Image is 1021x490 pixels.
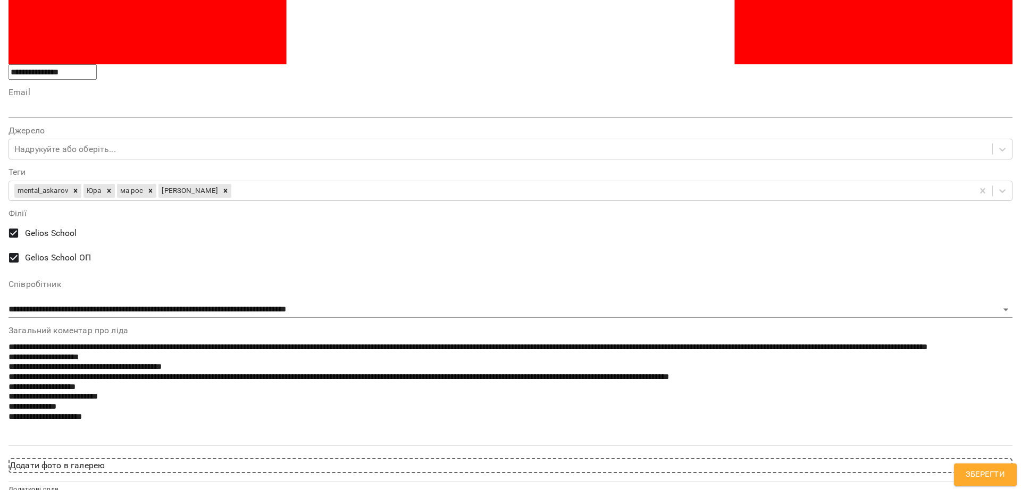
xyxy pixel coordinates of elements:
[117,184,145,198] div: ма рос
[966,468,1005,481] span: Зберегти
[9,326,1012,335] label: Загальний коментар про ліда
[9,458,1012,473] div: Додати фото в галерею
[25,227,77,240] span: Gelios School
[9,88,1012,97] label: Email
[9,209,1012,218] label: Філії
[25,251,91,264] span: Gelios School ОП
[14,184,70,198] div: mental_askarov
[158,184,220,198] div: [PERSON_NAME]
[9,126,1012,135] label: Джерело
[83,184,103,198] div: Юра
[14,143,116,156] div: Надрукуйте або оберіть...
[954,463,1017,486] button: Зберегти
[9,168,1012,176] label: Теги
[9,280,1012,289] label: Співробітник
